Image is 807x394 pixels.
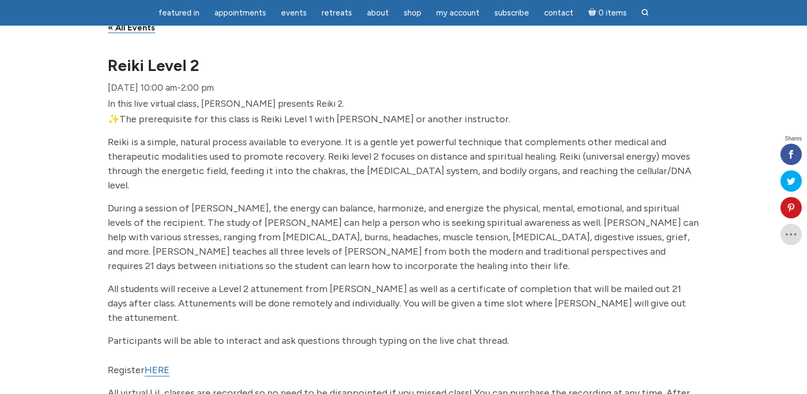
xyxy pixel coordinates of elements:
[281,8,307,18] span: Events
[108,363,700,377] p: Register
[145,364,170,376] a: HERE
[152,3,206,23] a: featured in
[436,8,480,18] span: My Account
[367,8,389,18] span: About
[322,8,352,18] span: Retreats
[785,136,802,141] span: Shares
[430,3,486,23] a: My Account
[208,3,273,23] a: Appointments
[108,80,214,96] div: -
[108,82,177,93] span: [DATE] 10:00 am
[108,201,700,273] p: During a session of [PERSON_NAME], the energy can balance, harmonize, and energize the physical, ...
[158,8,199,18] span: featured in
[404,8,421,18] span: Shop
[108,58,700,73] h1: Reiki Level 2
[181,82,214,93] span: 2:00 pm
[582,2,633,23] a: Cart0 items
[108,334,700,348] p: Participants will be able to interact and ask questions through typing on the live chat thread.
[108,135,700,193] p: Reiki is a simple, natural process available to everyone. It is a gentle yet powerful technique t...
[108,282,700,325] p: All students will receive a Level 2 attunement from [PERSON_NAME] as well as a certificate of com...
[214,8,266,18] span: Appointments
[108,96,700,112] div: In this live virtual class, [PERSON_NAME] presents Reiki 2.
[494,8,529,18] span: Subscribe
[598,9,626,17] span: 0 items
[361,3,395,23] a: About
[538,3,580,23] a: Contact
[488,3,536,23] a: Subscribe
[397,3,428,23] a: Shop
[588,8,598,18] i: Cart
[275,3,313,23] a: Events
[544,8,573,18] span: Contact
[108,22,155,33] a: « All Events
[108,112,700,127] p: ✨The prerequisite for this class is Reiki Level 1 with [PERSON_NAME] or another instructor.
[315,3,358,23] a: Retreats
